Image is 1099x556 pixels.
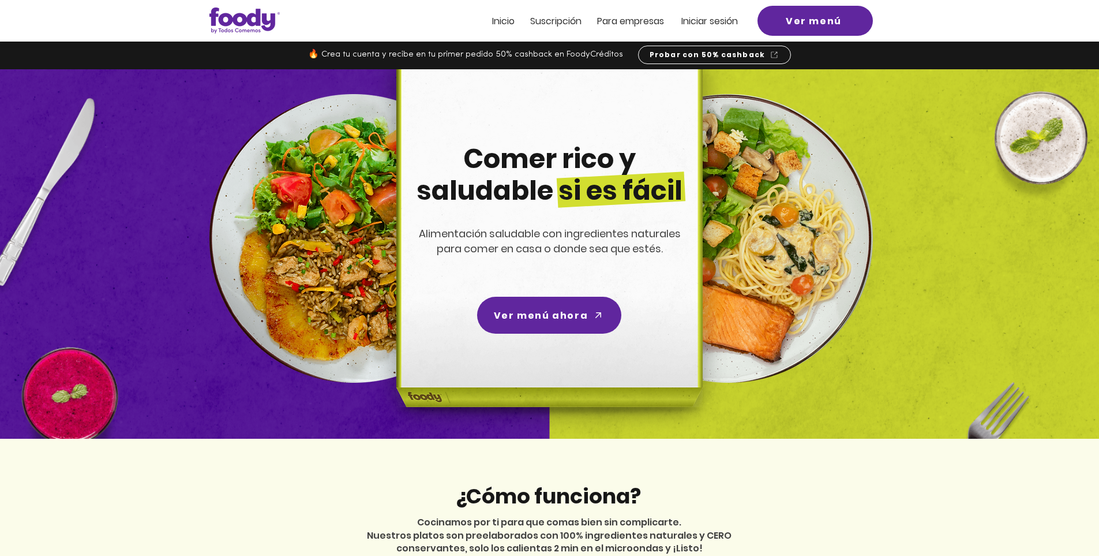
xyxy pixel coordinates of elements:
[786,14,842,28] span: Ver menú
[209,8,280,33] img: Logo_Foody V2.0.0 (3).png
[638,46,791,64] a: Probar con 50% cashback
[530,14,582,28] span: Suscripción
[681,14,738,28] span: Iniciar sesión
[417,516,681,529] span: Cocinamos por ti para que comas bien sin complicarte.
[417,140,682,209] span: Comer rico y saludable si es fácil
[477,297,621,334] a: Ver menú ahora
[530,16,582,26] a: Suscripción
[209,94,498,383] img: left-dish-compress.png
[419,226,681,256] span: Alimentación saludable con ingredientes naturales para comer en casa o donde sea que estés.
[308,50,623,59] span: 🔥 Crea tu cuenta y recibe en tu primer pedido 50% cashback en FoodyCréditos
[681,16,738,26] a: Iniciar sesión
[492,16,515,26] a: Inicio
[364,69,731,439] img: headline-center-compress.png
[492,14,515,28] span: Inicio
[455,482,641,511] span: ¿Cómo funciona?
[597,16,664,26] a: Para empresas
[757,6,873,36] a: Ver menú
[597,14,608,28] span: Pa
[494,308,588,323] span: Ver menú ahora
[608,14,664,28] span: ra empresas
[650,50,766,60] span: Probar con 50% cashback
[367,529,732,555] span: Nuestros platos son preelaborados con 100% ingredientes naturales y CERO conservantes, solo los c...
[1032,489,1087,544] iframe: Messagebird Livechat Widget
